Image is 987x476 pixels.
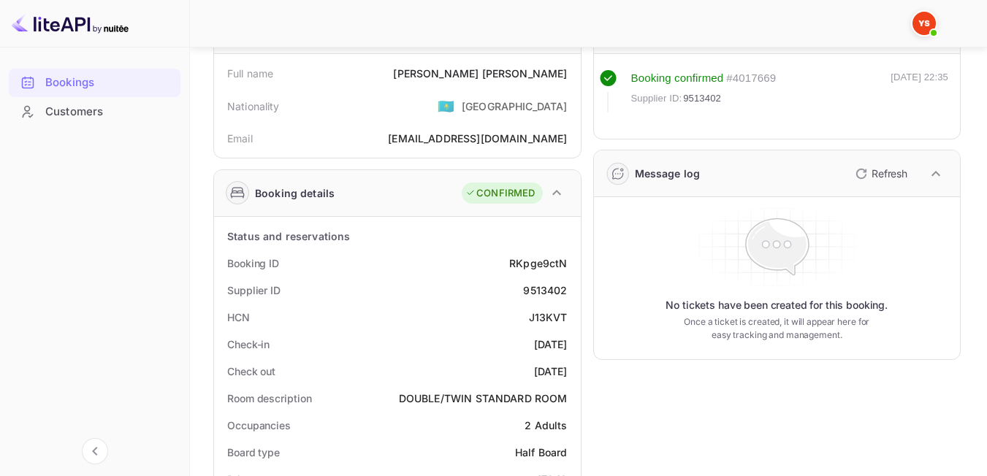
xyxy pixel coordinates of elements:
[525,418,567,433] div: 2 Adults
[465,186,535,201] div: CONFIRMED
[679,315,874,342] p: Once a ticket is created, it will appear here for easy tracking and management.
[683,91,721,106] span: 9513402
[9,98,180,125] a: Customers
[529,310,568,325] div: J13KVT
[227,66,273,81] div: Full name
[399,391,568,406] div: DOUBLE/TWIN STANDARD ROOM
[227,337,270,352] div: Check-in
[45,74,173,91] div: Bookings
[912,12,936,35] img: Yandex Support
[9,98,180,126] div: Customers
[462,99,568,114] div: [GEOGRAPHIC_DATA]
[534,364,568,379] div: [DATE]
[12,12,129,35] img: LiteAPI logo
[666,298,888,312] p: No tickets have been created for this booking.
[227,283,281,298] div: Supplier ID
[227,364,275,379] div: Check out
[393,66,567,81] div: [PERSON_NAME] [PERSON_NAME]
[227,391,311,406] div: Room description
[9,69,180,97] div: Bookings
[534,337,568,352] div: [DATE]
[227,445,280,460] div: Board type
[523,283,567,298] div: 9513402
[227,418,291,433] div: Occupancies
[82,438,108,464] button: Collapse navigation
[227,310,250,325] div: HCN
[891,70,948,112] div: [DATE] 22:35
[45,104,173,120] div: Customers
[227,131,253,146] div: Email
[438,93,454,119] span: United States
[726,70,776,87] div: # 4017669
[872,166,907,181] p: Refresh
[255,185,335,201] div: Booking details
[227,229,350,244] div: Status and reservations
[227,256,279,271] div: Booking ID
[847,162,913,185] button: Refresh
[509,256,567,271] div: RKpge9ctN
[631,70,724,87] div: Booking confirmed
[227,99,280,114] div: Nationality
[631,91,682,106] span: Supplier ID:
[515,445,568,460] div: Half Board
[9,69,180,96] a: Bookings
[635,166,701,181] div: Message log
[388,131,567,146] div: [EMAIL_ADDRESS][DOMAIN_NAME]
